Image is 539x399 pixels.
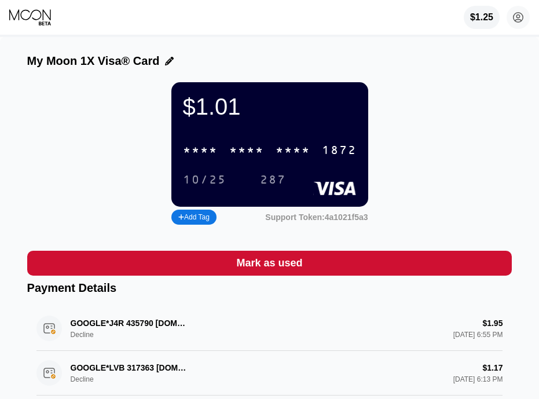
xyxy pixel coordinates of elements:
div: 287 [260,174,286,187]
div: $1.25 [464,6,500,29]
div: $1.25 [470,12,493,23]
div: Support Token:4a1021f5a3 [265,213,368,222]
div: My Moon 1X Visa® Card [27,54,160,68]
div: Add Tag [171,210,217,225]
div: $1.01 [183,94,357,120]
div: 10/25 [183,174,226,187]
div: Mark as used [236,257,302,270]
div: 287 [251,170,295,189]
div: Payment Details [27,281,512,295]
div: Add Tag [178,213,210,221]
div: Support Token: 4a1021f5a3 [265,213,368,222]
div: Mark as used [27,251,512,276]
div: 1872 [322,144,357,158]
div: 10/25 [174,170,235,189]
